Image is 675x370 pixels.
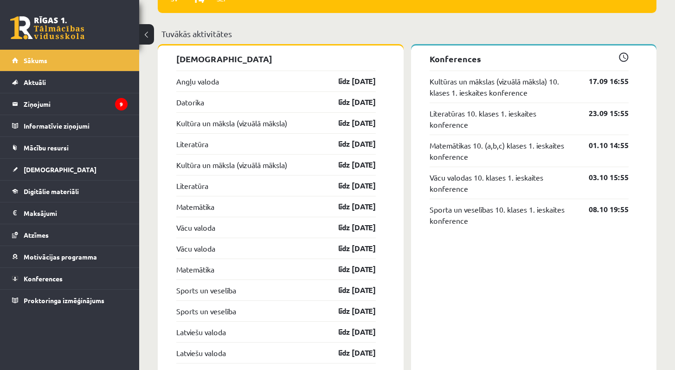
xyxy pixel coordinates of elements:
[12,268,128,289] a: Konferences
[12,246,128,267] a: Motivācijas programma
[322,138,376,149] a: līdz [DATE]
[575,108,629,119] a: 23.09 15:55
[12,290,128,311] a: Proktoringa izmēģinājums
[176,347,226,358] a: Latviešu valoda
[12,115,128,136] a: Informatīvie ziņojumi
[575,204,629,215] a: 08.10 19:55
[176,243,215,254] a: Vācu valoda
[24,78,46,86] span: Aktuāli
[176,180,208,191] a: Literatūra
[430,108,575,130] a: Literatūras 10. klases 1. ieskaites konference
[322,285,376,296] a: līdz [DATE]
[24,115,128,136] legend: Informatīvie ziņojumi
[12,93,128,115] a: Ziņojumi9
[176,76,219,87] a: Angļu valoda
[176,285,236,296] a: Sports un veselība
[322,97,376,108] a: līdz [DATE]
[176,326,226,338] a: Latviešu valoda
[12,224,128,246] a: Atzīmes
[12,50,128,71] a: Sākums
[430,204,575,226] a: Sporta un veselības 10. klases 1. ieskaites konference
[176,52,376,65] p: [DEMOGRAPHIC_DATA]
[322,222,376,233] a: līdz [DATE]
[115,98,128,110] i: 9
[24,93,128,115] legend: Ziņojumi
[24,143,69,152] span: Mācību resursi
[430,76,575,98] a: Kultūras un mākslas (vizuālā māksla) 10. klases 1. ieskaites konference
[176,138,208,149] a: Literatūra
[430,52,629,65] p: Konferences
[176,264,214,275] a: Matemātika
[161,27,653,40] p: Tuvākās aktivitātes
[12,159,128,180] a: [DEMOGRAPHIC_DATA]
[322,117,376,129] a: līdz [DATE]
[575,140,629,151] a: 01.10 14:55
[430,172,575,194] a: Vācu valodas 10. klases 1. ieskaites konference
[322,76,376,87] a: līdz [DATE]
[24,56,47,65] span: Sākums
[322,159,376,170] a: līdz [DATE]
[24,231,49,239] span: Atzīmes
[322,201,376,212] a: līdz [DATE]
[12,181,128,202] a: Digitālie materiāli
[176,159,287,170] a: Kultūra un māksla (vizuālā māksla)
[10,16,84,39] a: Rīgas 1. Tālmācības vidusskola
[430,140,575,162] a: Matemātikas 10. (a,b,c) klases 1. ieskaites konference
[12,71,128,93] a: Aktuāli
[24,187,79,195] span: Digitālie materiāli
[322,243,376,254] a: līdz [DATE]
[176,222,215,233] a: Vācu valoda
[322,305,376,317] a: līdz [DATE]
[176,117,287,129] a: Kultūra un māksla (vizuālā māksla)
[176,97,204,108] a: Datorika
[24,165,96,174] span: [DEMOGRAPHIC_DATA]
[322,347,376,358] a: līdz [DATE]
[322,326,376,338] a: līdz [DATE]
[12,202,128,224] a: Maksājumi
[176,305,236,317] a: Sports un veselība
[24,274,63,283] span: Konferences
[575,76,629,87] a: 17.09 16:55
[24,253,97,261] span: Motivācijas programma
[322,180,376,191] a: līdz [DATE]
[575,172,629,183] a: 03.10 15:55
[322,264,376,275] a: līdz [DATE]
[176,201,214,212] a: Matemātika
[24,296,104,305] span: Proktoringa izmēģinājums
[24,202,128,224] legend: Maksājumi
[12,137,128,158] a: Mācību resursi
